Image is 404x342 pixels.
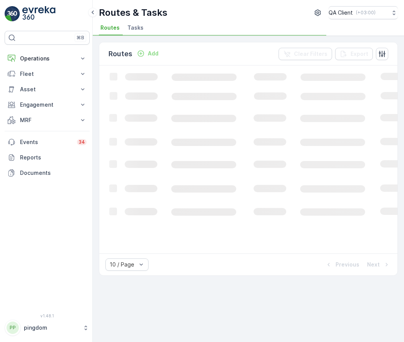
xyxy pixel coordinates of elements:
[5,6,20,22] img: logo
[5,112,90,128] button: MRF
[351,50,368,58] p: Export
[20,116,74,124] p: MRF
[20,55,74,62] p: Operations
[279,48,332,60] button: Clear Filters
[20,101,74,109] p: Engagement
[5,165,90,181] a: Documents
[329,6,398,19] button: QA Client(+03:00)
[5,66,90,82] button: Fleet
[294,50,327,58] p: Clear Filters
[5,82,90,97] button: Asset
[20,154,87,161] p: Reports
[109,49,132,59] p: Routes
[24,324,79,332] p: pingdom
[20,169,87,177] p: Documents
[22,6,55,22] img: logo_light-DOdMpM7g.png
[5,97,90,112] button: Engagement
[99,7,167,19] p: Routes & Tasks
[78,139,85,145] p: 34
[5,150,90,165] a: Reports
[356,10,376,16] p: ( +03:00 )
[5,134,90,150] a: Events34
[20,70,74,78] p: Fleet
[336,261,359,268] p: Previous
[324,260,360,269] button: Previous
[329,9,353,17] p: QA Client
[367,261,380,268] p: Next
[127,24,144,32] span: Tasks
[20,85,74,93] p: Asset
[5,313,90,318] span: v 1.48.1
[7,322,19,334] div: PP
[335,48,373,60] button: Export
[5,51,90,66] button: Operations
[100,24,120,32] span: Routes
[20,138,72,146] p: Events
[5,320,90,336] button: PPpingdom
[77,35,84,41] p: ⌘B
[148,50,159,57] p: Add
[134,49,162,58] button: Add
[366,260,391,269] button: Next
